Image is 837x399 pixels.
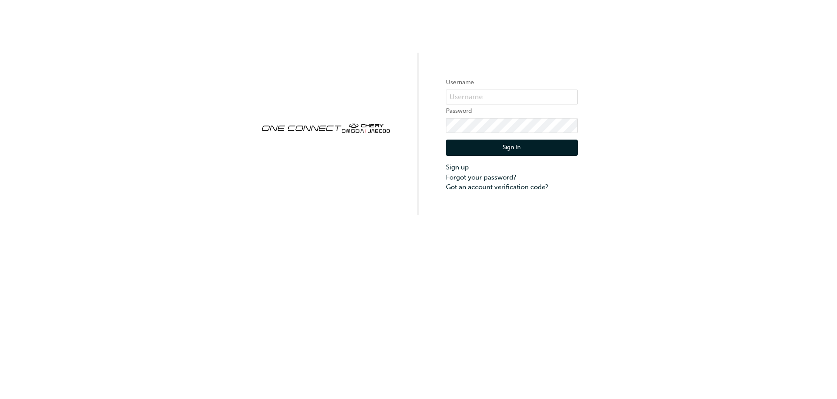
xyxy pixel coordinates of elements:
[446,173,578,183] a: Forgot your password?
[446,77,578,88] label: Username
[446,162,578,173] a: Sign up
[446,90,578,104] input: Username
[260,116,391,139] img: oneconnect
[446,106,578,116] label: Password
[446,140,578,156] button: Sign In
[446,182,578,192] a: Got an account verification code?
